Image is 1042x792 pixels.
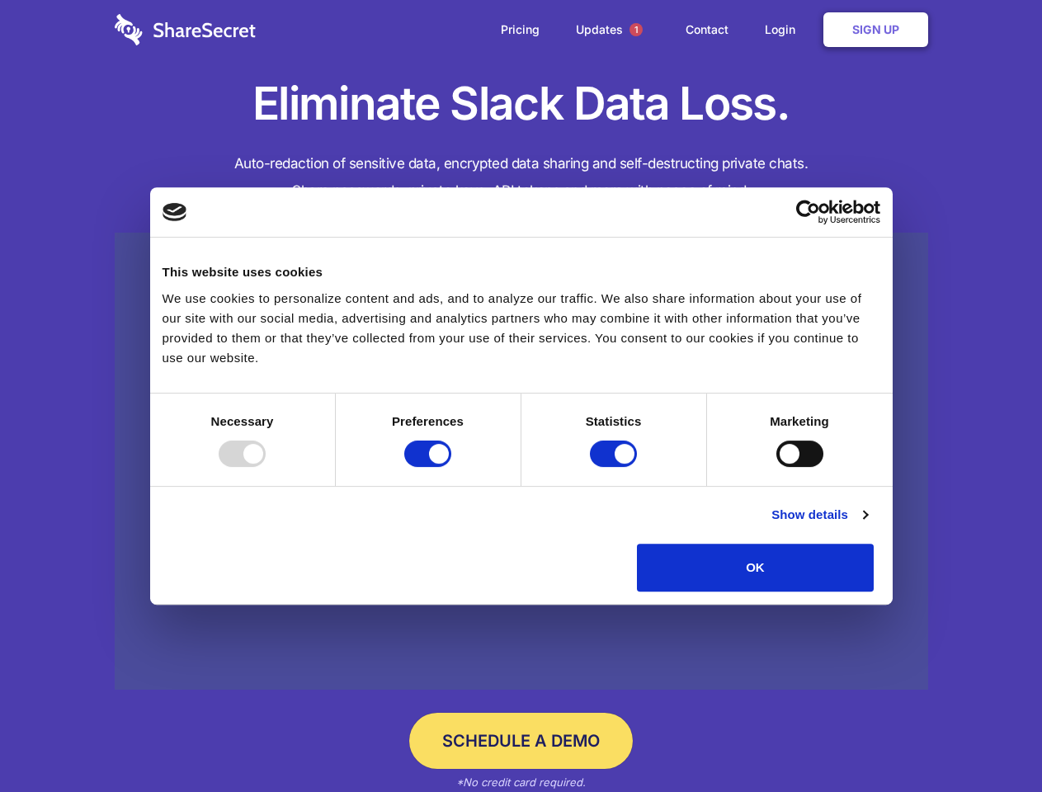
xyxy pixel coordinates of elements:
a: Login [748,4,820,55]
a: Contact [669,4,745,55]
a: Sign Up [823,12,928,47]
span: 1 [629,23,643,36]
a: Schedule a Demo [409,713,633,769]
img: logo-wordmark-white-trans-d4663122ce5f474addd5e946df7df03e33cb6a1c49d2221995e7729f52c070b2.svg [115,14,256,45]
div: This website uses cookies [163,262,880,282]
img: logo [163,203,187,221]
div: We use cookies to personalize content and ads, and to analyze our traffic. We also share informat... [163,289,880,368]
h1: Eliminate Slack Data Loss. [115,74,928,134]
strong: Marketing [770,414,829,428]
a: Usercentrics Cookiebot - opens in a new window [736,200,880,224]
strong: Necessary [211,414,274,428]
h4: Auto-redaction of sensitive data, encrypted data sharing and self-destructing private chats. Shar... [115,150,928,205]
a: Show details [771,505,867,525]
strong: Statistics [586,414,642,428]
strong: Preferences [392,414,464,428]
a: Wistia video thumbnail [115,233,928,691]
em: *No credit card required. [456,775,586,789]
button: OK [637,544,874,592]
a: Pricing [484,4,556,55]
